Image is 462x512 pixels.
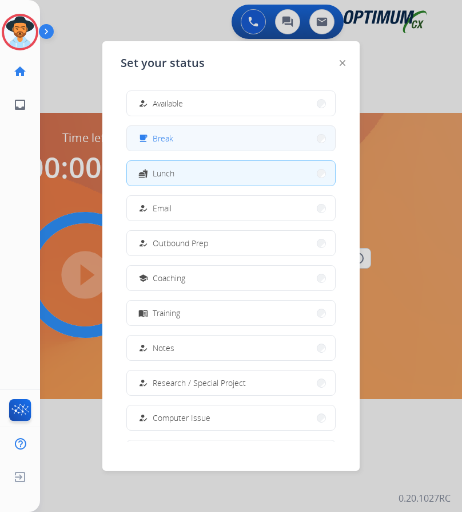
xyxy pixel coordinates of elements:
button: Internet Issue [127,440,335,465]
button: Training [127,301,335,325]
mat-icon: menu_book [138,308,148,318]
span: Break [153,132,173,144]
span: Coaching [153,272,185,284]
mat-icon: school [138,273,148,283]
p: 0.20.1027RC [399,491,451,505]
span: Available [153,97,183,109]
span: Outbound Prep [153,237,208,249]
button: Available [127,91,335,116]
img: close-button [340,60,345,66]
img: avatar [4,16,36,48]
span: Set your status [121,55,205,71]
mat-icon: how_to_reg [138,203,148,213]
button: Computer Issue [127,405,335,430]
button: Research / Special Project [127,371,335,395]
span: Lunch [153,167,174,179]
button: Outbound Prep [127,231,335,255]
mat-icon: how_to_reg [138,99,148,108]
button: Notes [127,336,335,360]
span: Training [153,307,180,319]
mat-icon: how_to_reg [138,343,148,353]
mat-icon: home [13,65,27,78]
span: Research / Special Project [153,377,246,389]
span: Notes [153,342,174,354]
button: Lunch [127,161,335,186]
span: Email [153,202,172,214]
mat-icon: inbox [13,98,27,112]
mat-icon: how_to_reg [138,238,148,248]
mat-icon: fastfood [138,168,148,178]
button: Break [127,126,335,151]
mat-icon: how_to_reg [138,378,148,388]
button: Email [127,196,335,220]
mat-icon: how_to_reg [138,413,148,423]
mat-icon: free_breakfast [138,133,148,143]
button: Coaching [127,266,335,290]
span: Computer Issue [153,412,210,424]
